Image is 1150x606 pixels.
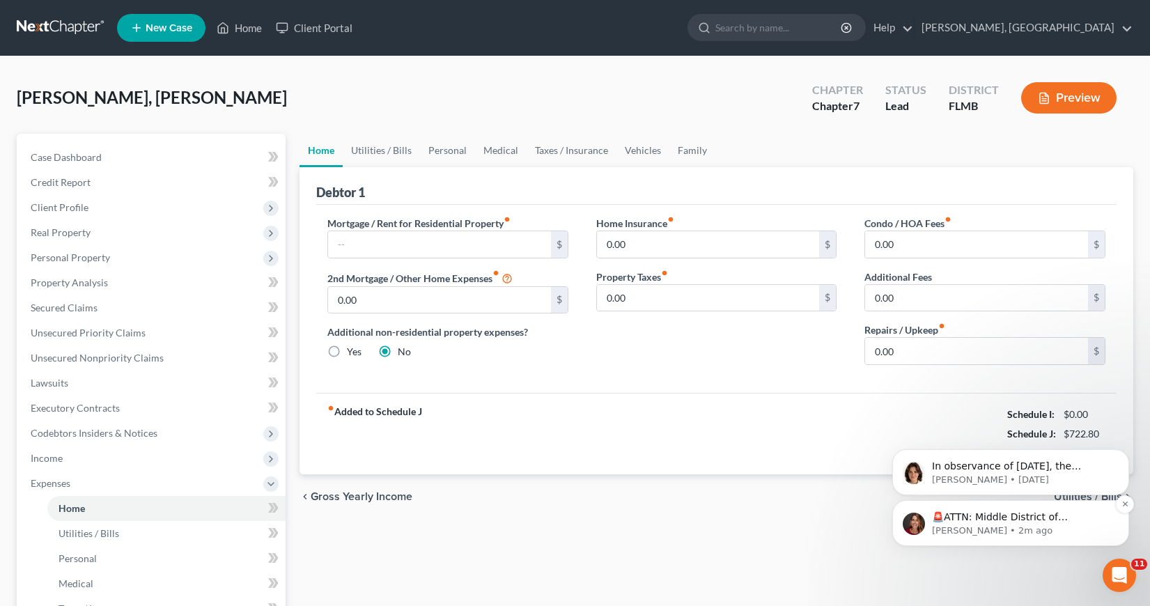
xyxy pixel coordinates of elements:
[31,277,108,288] span: Property Analysis
[20,170,286,195] a: Credit Report
[29,176,233,190] div: Send us a message
[189,22,217,50] img: Profile image for Lindsey
[812,82,863,98] div: Chapter
[945,216,951,223] i: fiber_manual_record
[137,22,164,50] img: Profile image for Katie
[31,201,88,213] span: Client Profile
[20,263,258,289] div: Attorney's Disclosure of Compensation
[316,184,365,201] div: Debtor 1
[864,216,951,231] label: Condo / HOA Fees
[1021,82,1117,114] button: Preview
[20,230,258,258] button: Search for help
[20,329,258,355] div: Amendments
[31,226,91,238] span: Real Property
[327,405,334,412] i: fiber_manual_record
[146,23,192,33] span: New Case
[31,402,120,414] span: Executory Contracts
[300,134,343,167] a: Home
[661,270,668,277] i: fiber_manual_record
[492,270,499,277] i: fiber_manual_record
[269,15,359,40] a: Client Portal
[20,289,258,329] div: Statement of Financial Affairs - Payments Made in the Last 90 days
[865,231,1088,258] input: --
[31,251,110,263] span: Personal Property
[14,164,265,217] div: Send us a messageWe typically reply in a few hours
[29,361,233,375] div: Import and Export Claims
[47,546,286,571] a: Personal
[1088,231,1105,258] div: $
[240,22,265,47] div: Close
[597,285,820,311] input: --
[93,435,185,490] button: Messages
[865,285,1088,311] input: --
[17,87,287,107] span: [PERSON_NAME], [PERSON_NAME]
[59,502,85,514] span: Home
[28,123,251,146] p: How can we help?
[20,320,286,345] a: Unsecured Priority Claims
[163,22,191,50] img: Profile image for Emma
[20,345,286,371] a: Unsecured Nonpriority Claims
[28,31,109,44] img: logo
[915,15,1133,40] a: [PERSON_NAME], [GEOGRAPHIC_DATA]
[31,151,102,163] span: Case Dashboard
[715,15,843,40] input: Search by name...
[59,552,97,564] span: Personal
[31,469,62,479] span: Home
[31,452,63,464] span: Income
[29,335,233,350] div: Amendments
[300,491,412,502] button: chevron_left Gross Yearly Income
[327,270,513,286] label: 2nd Mortgage / Other Home Expenses
[29,295,233,324] div: Statement of Financial Affairs - Payments Made in the Last 90 days
[527,134,616,167] a: Taxes / Insurance
[949,82,999,98] div: District
[327,325,568,339] label: Additional non-residential property expenses?
[20,295,286,320] a: Secured Claims
[1131,559,1147,570] span: 11
[221,469,243,479] span: Help
[20,145,286,170] a: Case Dashboard
[867,15,913,40] a: Help
[328,287,551,313] input: --
[31,302,98,313] span: Secured Claims
[327,216,511,231] label: Mortgage / Rent for Residential Property
[885,82,926,98] div: Status
[28,99,251,123] p: Hi there!
[328,231,551,258] input: --
[597,231,820,258] input: --
[398,345,411,359] label: No
[819,231,836,258] div: $
[31,352,164,364] span: Unsecured Nonpriority Claims
[343,134,420,167] a: Utilities / Bills
[551,231,568,258] div: $
[210,15,269,40] a: Home
[31,176,91,188] span: Credit Report
[59,577,93,589] span: Medical
[667,216,674,223] i: fiber_manual_record
[812,98,863,114] div: Chapter
[669,134,715,167] a: Family
[47,571,286,596] a: Medical
[29,269,233,283] div: Attorney's Disclosure of Compensation
[420,134,475,167] a: Personal
[596,270,668,284] label: Property Taxes
[596,216,674,231] label: Home Insurance
[865,338,1088,364] input: --
[949,98,999,114] div: FLMB
[1103,559,1136,592] iframe: Intercom live chat
[853,99,860,112] span: 7
[20,355,258,381] div: Import and Export Claims
[20,270,286,295] a: Property Analysis
[186,435,279,490] button: Help
[551,287,568,313] div: $
[819,285,836,311] div: $
[47,521,286,546] a: Utilities / Bills
[504,216,511,223] i: fiber_manual_record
